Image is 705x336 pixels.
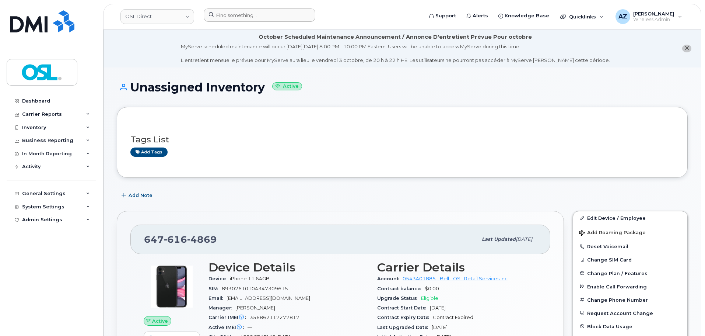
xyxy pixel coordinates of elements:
[164,234,187,245] span: 616
[181,43,610,64] div: MyServe scheduled maintenance will occur [DATE][DATE] 8:00 PM - 10:00 PM Eastern. Users will be u...
[208,325,248,330] span: Active IMEI
[259,33,532,41] div: October Scheduled Maintenance Announcement / Annonce D'entretient Prévue Pour octobre
[482,236,516,242] span: Last updated
[573,253,687,266] button: Change SIM Card
[573,211,687,225] a: Edit Device / Employee
[377,325,432,330] span: Last Upgraded Date
[579,230,646,237] span: Add Roaming Package
[430,305,446,311] span: [DATE]
[152,318,168,325] span: Active
[377,276,403,281] span: Account
[235,305,275,311] span: [PERSON_NAME]
[377,315,433,320] span: Contract Expiry Date
[432,325,448,330] span: [DATE]
[425,286,439,291] span: $0.00
[573,293,687,306] button: Change Phone Number
[573,280,687,293] button: Enable Call Forwarding
[117,189,159,202] button: Add Note
[208,276,230,281] span: Device
[222,286,288,291] span: 89302610104347309615
[377,305,430,311] span: Contract Start Date
[377,261,537,274] h3: Carrier Details
[230,276,270,281] span: iPhone 11 64GB
[144,234,217,245] span: 647
[433,315,473,320] span: Contract Expired
[587,284,647,289] span: Enable Call Forwarding
[248,325,252,330] span: —
[208,305,235,311] span: Manager
[129,192,152,199] span: Add Note
[250,315,299,320] span: 356862117277817
[130,148,168,157] a: Add tags
[573,267,687,280] button: Change Plan / Features
[573,320,687,333] button: Block Data Usage
[421,295,438,301] span: Eligible
[150,264,194,309] img: iPhone_11.jpg
[208,295,227,301] span: Email
[272,82,302,91] small: Active
[403,276,508,281] a: 0543401885 - Bell - OSL Retail Services Inc
[587,270,648,276] span: Change Plan / Features
[377,295,421,301] span: Upgrade Status
[208,261,368,274] h3: Device Details
[573,240,687,253] button: Reset Voicemail
[573,225,687,240] button: Add Roaming Package
[208,315,250,320] span: Carrier IMEI
[682,45,691,52] button: close notification
[573,306,687,320] button: Request Account Change
[377,286,425,291] span: Contract balance
[117,81,688,94] h1: Unassigned Inventory
[187,234,217,245] span: 4869
[516,236,532,242] span: [DATE]
[227,295,310,301] span: [EMAIL_ADDRESS][DOMAIN_NAME]
[130,135,674,144] h3: Tags List
[208,286,222,291] span: SIM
